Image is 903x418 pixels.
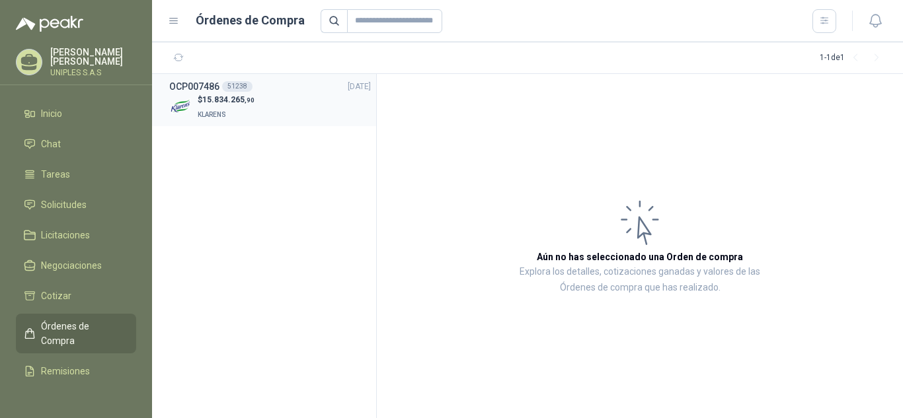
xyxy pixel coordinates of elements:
div: 51238 [222,81,253,92]
p: [PERSON_NAME] [PERSON_NAME] [50,48,136,66]
p: $ [198,94,255,106]
span: Tareas [41,167,70,182]
a: Chat [16,131,136,157]
a: Órdenes de Compra [16,314,136,353]
img: Logo peakr [16,16,83,32]
img: Company Logo [169,96,192,119]
span: ,90 [245,96,255,104]
a: Tareas [16,162,136,187]
a: Remisiones [16,359,136,384]
p: UNIPLES S.A.S [50,69,136,77]
a: Licitaciones [16,223,136,248]
a: Cotizar [16,283,136,308]
span: 15.834.265 [202,95,255,104]
span: Negociaciones [41,258,102,273]
h1: Órdenes de Compra [196,11,305,30]
h3: OCP007486 [169,79,219,94]
span: Inicio [41,106,62,121]
div: 1 - 1 de 1 [820,48,887,69]
a: Solicitudes [16,192,136,217]
span: Remisiones [41,364,90,378]
span: Órdenes de Compra [41,319,124,348]
span: [DATE] [348,81,371,93]
a: Inicio [16,101,136,126]
h3: Aún no has seleccionado una Orden de compra [537,250,743,264]
a: Negociaciones [16,253,136,278]
span: KLARENS [198,111,226,118]
span: Chat [41,137,61,151]
span: Licitaciones [41,228,90,242]
p: Explora los detalles, cotizaciones ganadas y valores de las Órdenes de compra que has realizado. [509,264,771,296]
a: OCP00748651238[DATE] Company Logo$15.834.265,90KLARENS [169,79,371,121]
span: Cotizar [41,289,71,303]
span: Solicitudes [41,197,87,212]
